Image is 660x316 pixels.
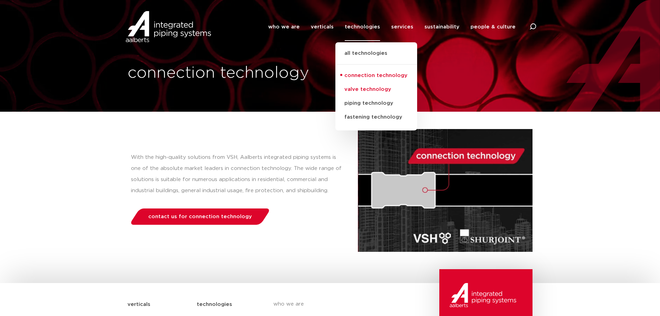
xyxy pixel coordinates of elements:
a: services [391,13,413,41]
a: technologies [345,13,380,41]
a: valve technology [335,83,417,96]
a: verticals [311,13,334,41]
h1: connection technology [127,62,327,84]
a: sustainability [424,13,459,41]
nav: Menu [268,13,516,41]
a: contact us for connection technology [129,208,271,225]
p: With the high-quality solutions from VSH, Aalberts integrated piping systems is one of the absolu... [131,152,344,196]
a: connection technology [335,69,417,83]
h5: verticals [127,299,150,310]
a: fastening technology [335,110,417,124]
span: contact us for connection technology [148,214,252,219]
a: who we are [268,13,300,41]
ul: technologies [335,42,417,130]
h5: technologies [197,299,232,310]
a: piping technology [335,96,417,110]
a: people & culture [470,13,516,41]
a: who we are [273,296,400,313]
a: all technologies [335,49,417,65]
